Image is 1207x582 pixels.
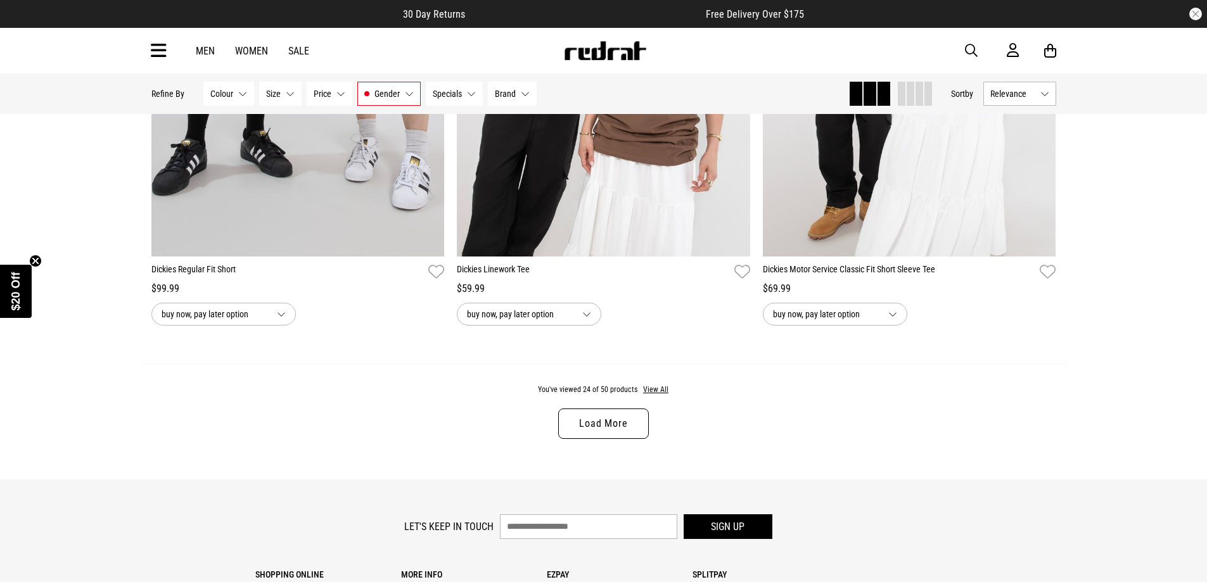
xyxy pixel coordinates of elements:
a: Men [196,45,215,57]
span: Free Delivery Over $175 [706,8,804,20]
a: Load More [558,408,648,439]
p: More Info [401,569,547,579]
span: Gender [374,89,400,99]
a: Dickies Regular Fit Short [151,263,424,281]
span: Size [266,89,281,99]
span: buy now, pay later option [467,307,572,322]
p: Splitpay [693,569,838,579]
span: Specials [433,89,462,99]
button: Specials [426,82,483,106]
button: Gender [357,82,421,106]
button: Brand [488,82,537,106]
div: $59.99 [457,281,750,296]
span: 30 Day Returns [403,8,465,20]
img: Redrat logo [563,41,647,60]
span: You've viewed 24 of 50 products [538,385,637,394]
div: $69.99 [763,281,1056,296]
p: Ezpay [547,569,693,579]
button: View All [642,384,669,396]
button: buy now, pay later option [151,303,296,326]
span: $20 Off [10,272,22,310]
button: buy now, pay later option [763,303,907,326]
p: Shopping Online [255,569,401,579]
p: Refine By [151,89,184,99]
a: Dickies Motor Service Classic Fit Short Sleeve Tee [763,263,1035,281]
span: Relevance [990,89,1035,99]
iframe: Customer reviews powered by Trustpilot [490,8,680,20]
button: Price [307,82,352,106]
span: buy now, pay later option [773,307,878,322]
span: by [965,89,973,99]
span: Brand [495,89,516,99]
button: Sortby [951,86,973,101]
button: Size [259,82,302,106]
label: Let's keep in touch [404,521,494,533]
button: Colour [203,82,254,106]
div: $99.99 [151,281,445,296]
a: Dickies Linework Tee [457,263,729,281]
a: Sale [288,45,309,57]
button: Sign up [684,514,772,539]
span: Price [314,89,331,99]
button: Close teaser [29,255,42,267]
span: buy now, pay later option [162,307,267,322]
span: Colour [210,89,233,99]
button: Relevance [983,82,1056,106]
button: buy now, pay later option [457,303,601,326]
a: Women [235,45,268,57]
